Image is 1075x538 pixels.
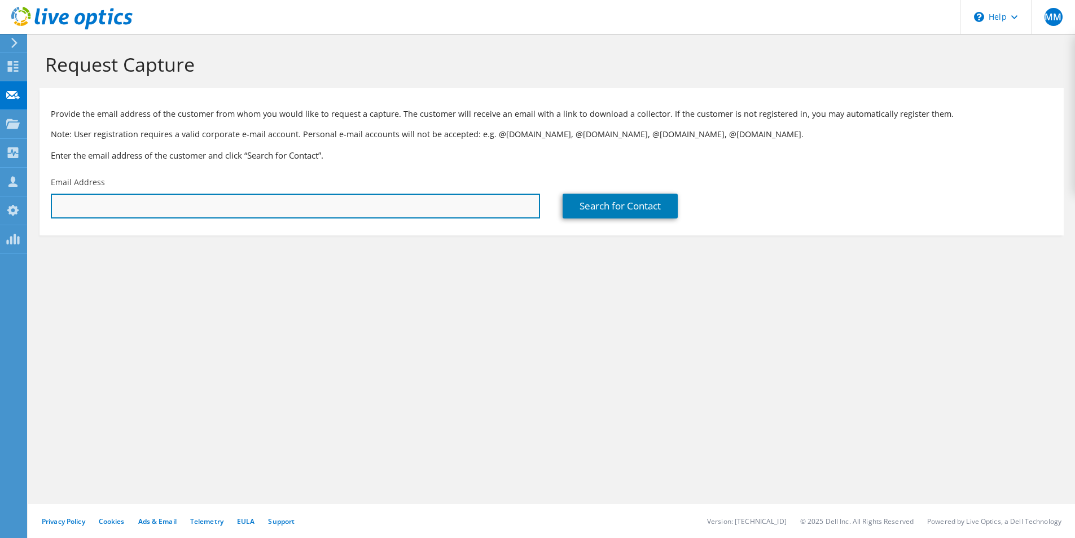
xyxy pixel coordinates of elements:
li: © 2025 Dell Inc. All Rights Reserved [800,517,914,526]
a: EULA [237,517,255,526]
li: Version: [TECHNICAL_ID] [707,517,787,526]
a: Ads & Email [138,517,177,526]
a: Support [268,517,295,526]
svg: \n [974,12,984,22]
a: Telemetry [190,517,223,526]
p: Note: User registration requires a valid corporate e-mail account. Personal e-mail accounts will ... [51,128,1052,141]
h3: Enter the email address of the customer and click “Search for Contact”. [51,149,1052,161]
li: Powered by Live Optics, a Dell Technology [927,517,1061,526]
a: Privacy Policy [42,517,85,526]
p: Provide the email address of the customer from whom you would like to request a capture. The cust... [51,108,1052,120]
label: Email Address [51,177,105,188]
span: MM [1045,8,1063,26]
a: Search for Contact [563,194,678,218]
h1: Request Capture [45,53,1052,76]
a: Cookies [99,517,125,526]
